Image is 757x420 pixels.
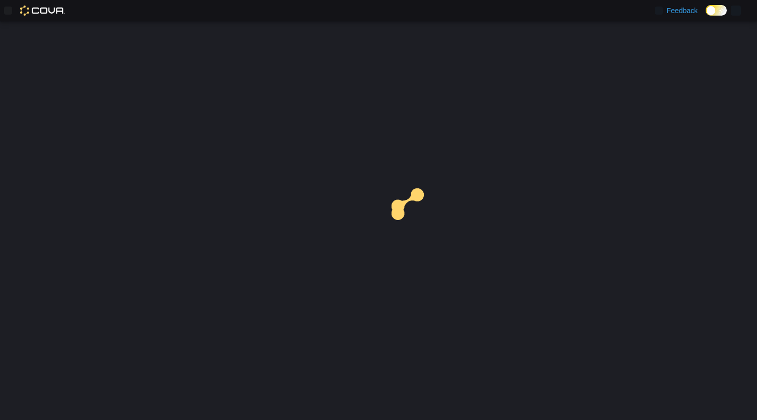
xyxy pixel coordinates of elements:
img: cova-loader [378,181,454,256]
img: Cova [20,6,65,16]
span: Feedback [667,6,698,16]
a: Feedback [651,1,702,21]
input: Dark Mode [706,5,727,16]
